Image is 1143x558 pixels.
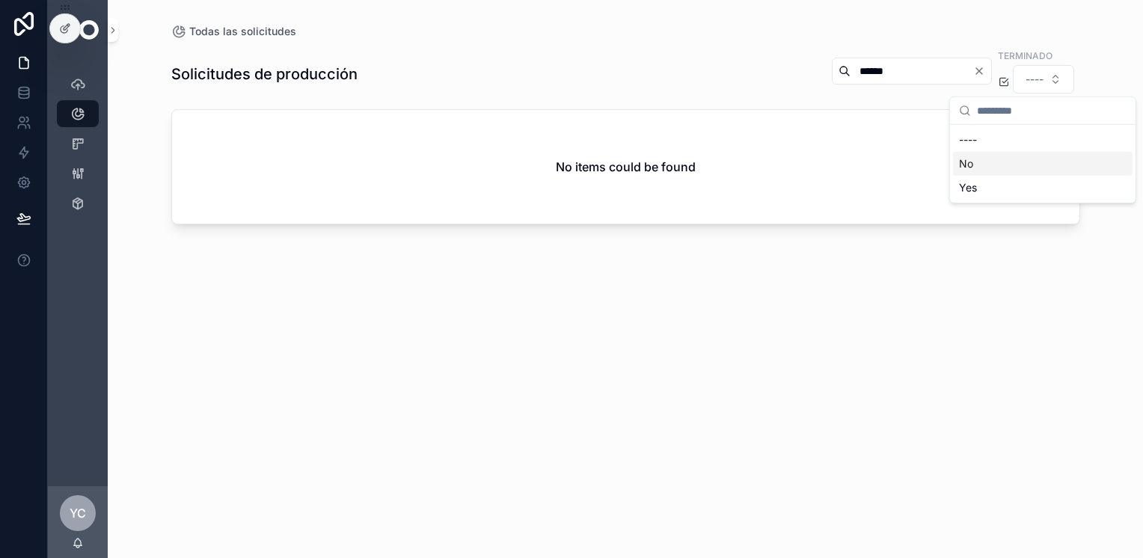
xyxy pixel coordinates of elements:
div: Suggestions [950,125,1136,203]
div: Yes [953,176,1133,200]
span: Todas las solicitudes [189,24,296,39]
h2: No items could be found [556,158,696,176]
a: Todas las solicitudes [171,24,296,39]
label: Terminado [998,49,1052,62]
button: Select Button [1013,65,1074,93]
div: ---- [953,128,1133,152]
button: Clear [973,65,991,77]
div: No [953,152,1133,176]
div: scrollable content [48,60,108,236]
span: YC [70,504,86,522]
h1: Solicitudes de producción [171,64,358,85]
span: ---- [1026,72,1044,87]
